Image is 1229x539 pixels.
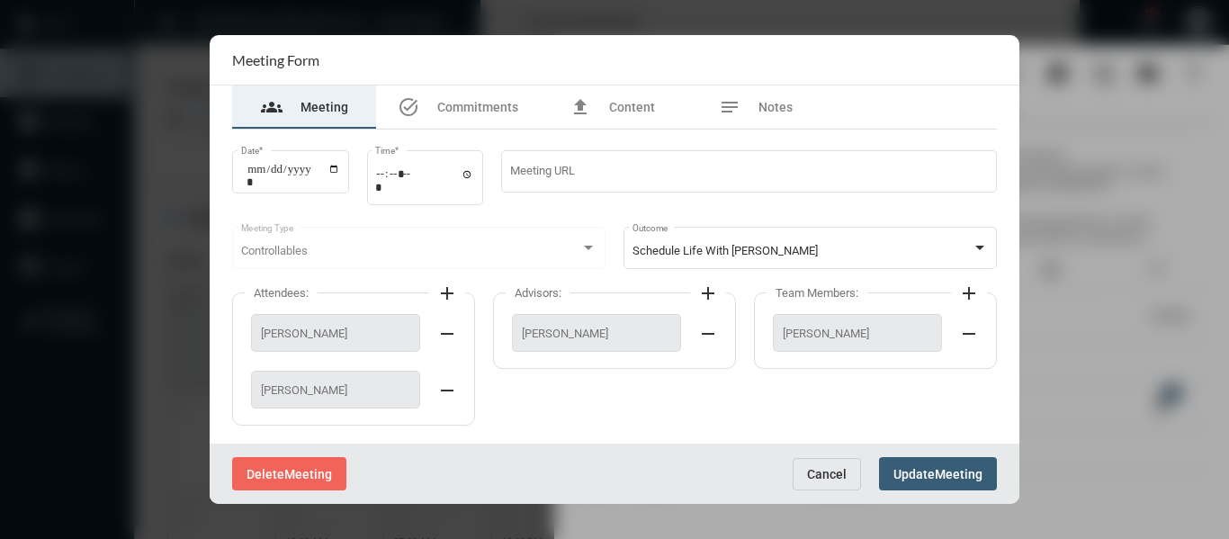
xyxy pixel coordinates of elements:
span: Controllables [241,244,308,257]
span: Meeting [935,467,982,481]
mat-icon: file_upload [570,96,591,118]
button: DeleteMeeting [232,457,346,490]
span: [PERSON_NAME] [261,327,410,340]
mat-icon: remove [958,323,980,345]
span: [PERSON_NAME] [522,327,671,340]
h2: Meeting Form [232,51,319,68]
span: Content [609,100,655,114]
button: UpdateMeeting [879,457,997,490]
mat-icon: remove [436,323,458,345]
span: Notes [758,100,793,114]
span: Delete [247,467,284,481]
label: Team Members: [767,286,867,300]
mat-icon: task_alt [398,96,419,118]
mat-icon: add [958,283,980,304]
span: [PERSON_NAME] [783,327,932,340]
mat-icon: add [697,283,719,304]
label: Advisors: [506,286,570,300]
mat-icon: add [436,283,458,304]
span: Cancel [807,467,847,481]
button: Cancel [793,458,861,490]
span: Meeting [284,467,332,481]
mat-icon: remove [436,380,458,401]
mat-icon: remove [697,323,719,345]
span: [PERSON_NAME] [261,383,410,397]
span: Update [893,467,935,481]
mat-icon: notes [719,96,740,118]
span: Schedule Life With [PERSON_NAME] [632,244,818,257]
mat-icon: groups [261,96,283,118]
label: Attendees: [245,286,318,300]
span: Commitments [437,100,518,114]
span: Meeting [301,100,348,114]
